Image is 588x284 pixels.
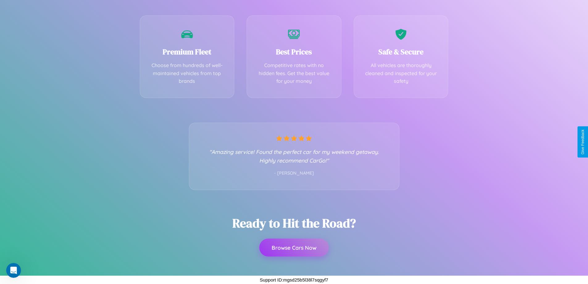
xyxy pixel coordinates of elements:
[232,215,356,231] h2: Ready to Hit the Road?
[581,129,585,155] div: Give Feedback
[256,61,332,85] p: Competitive rates with no hidden fees. Get the best value for your money
[363,47,439,57] h3: Safe & Secure
[256,47,332,57] h3: Best Prices
[260,276,328,284] p: Support ID: mgsd25b5l38l7sqgyf7
[202,147,387,165] p: "Amazing service! Found the perfect car for my weekend getaway. Highly recommend CarGo!"
[363,61,439,85] p: All vehicles are thoroughly cleaned and inspected for your safety
[149,47,225,57] h3: Premium Fleet
[202,169,387,177] p: - [PERSON_NAME]
[259,239,329,256] button: Browse Cars Now
[6,263,21,278] iframe: Intercom live chat
[149,61,225,85] p: Choose from hundreds of well-maintained vehicles from top brands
